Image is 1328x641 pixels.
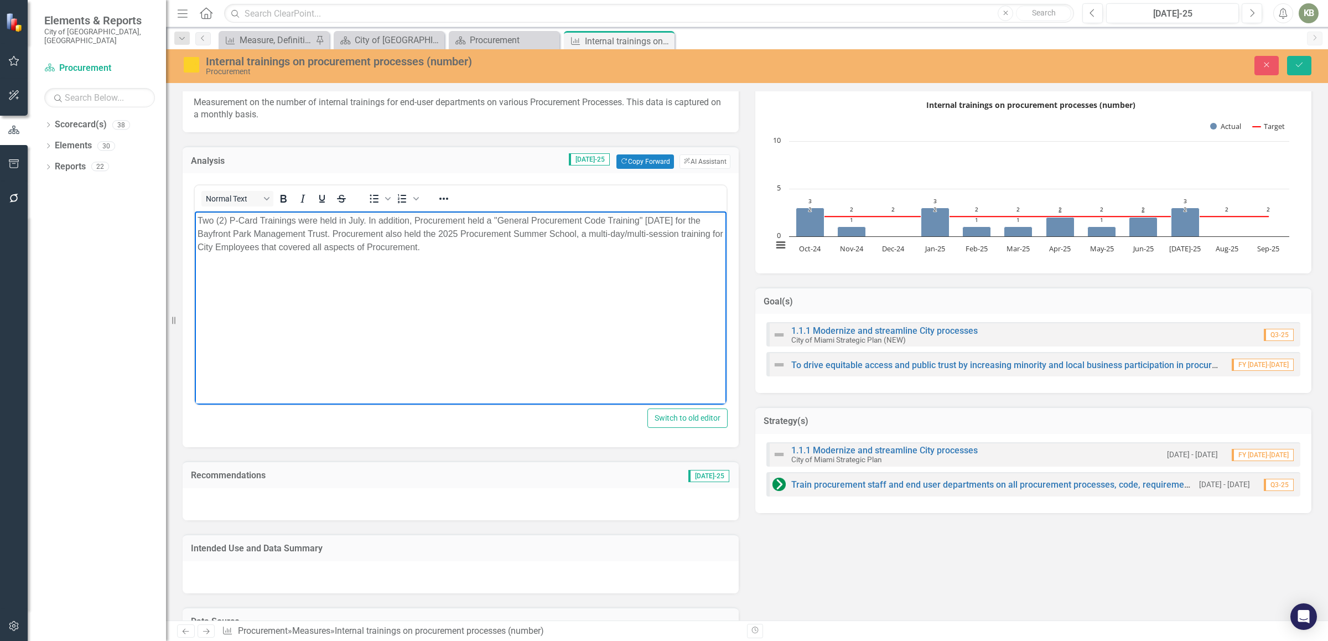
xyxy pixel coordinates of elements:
[882,244,905,254] text: Dec-24
[1290,603,1317,630] div: Open Intercom Messenger
[1087,227,1116,237] path: May-25, 1. Actual.
[452,33,557,47] a: Procurement
[791,335,906,344] small: City of Miami Strategic Plan (NEW)
[1232,359,1294,371] span: FY [DATE]-[DATE]
[1215,244,1238,254] text: Aug-25
[206,55,822,68] div: Internal trainings on procurement processes (number)
[1090,244,1113,254] text: May-25
[688,470,729,482] span: [DATE]-25
[191,617,730,627] h3: Data Source
[1264,479,1294,491] span: Q3-25
[1225,205,1228,213] text: 2
[1059,205,1062,213] text: 2
[1132,244,1153,254] text: Jun-25
[55,118,107,131] a: Scorecard(s)
[933,197,937,205] text: 3
[1210,121,1242,132] button: Show Actual
[772,478,786,491] img: In-Progress
[206,68,822,76] div: Procurement
[191,156,284,166] h3: Analysis
[1110,7,1235,20] div: [DATE]-25
[777,230,781,240] text: 0
[1049,244,1071,254] text: Apr-25
[44,62,155,75] a: Procurement
[1100,216,1103,224] text: 1
[1171,208,1199,237] path: Jul-25, 3. Actual.
[194,96,728,122] p: Measurement on the number of internal trainings for end-user departments on various Procurement P...
[55,139,92,152] a: Elements
[292,626,330,636] a: Measures
[796,208,824,237] path: Oct-24, 3. Actual.
[799,244,821,254] text: Oct-24
[1169,244,1201,254] text: [DATE]-25
[336,33,442,47] a: City of [GEOGRAPHIC_DATA]
[1184,205,1187,213] text: 2
[1299,3,1319,23] button: KB
[221,33,313,47] a: Measure, Definition, Intention, Source
[791,455,882,464] small: City of Miami Strategic Plan
[777,183,781,193] text: 5
[1046,218,1074,237] path: Apr-25, 2. Actual.
[355,33,442,47] div: City of [GEOGRAPHIC_DATA]
[585,34,672,48] div: Internal trainings on procurement processes (number)
[1167,449,1218,460] small: [DATE] - [DATE]
[44,14,155,27] span: Elements & Reports
[91,162,109,172] div: 22
[332,191,351,206] button: Strikethrough
[926,100,1135,110] text: Internal trainings on procurement processes (number)
[1232,449,1294,461] span: FY [DATE]-[DATE]
[766,96,1300,262] div: Internal trainings on procurement processes (number). Highcharts interactive chart.
[840,244,864,254] text: Nov-24
[191,544,730,554] h3: Intended Use and Data Summary
[1016,6,1071,21] button: Search
[44,88,155,107] input: Search Below...
[1142,205,1145,213] text: 2
[791,445,978,456] a: 1.1.1 Modernize and streamline City processes
[962,227,990,237] path: Feb-25, 1. Actual.
[772,328,786,342] img: Not Defined
[393,191,421,206] div: Numbered list
[924,244,945,254] text: Jan-25
[6,13,25,32] img: ClearPoint Strategy
[1184,197,1187,205] text: 3
[222,625,739,638] div: » »
[679,154,730,169] button: AI Assistant
[975,205,978,213] text: 2
[616,154,673,169] button: Copy Forward
[772,237,788,252] button: View chart menu, Internal trainings on procurement processes (number)
[569,153,610,166] span: [DATE]-25
[201,191,273,206] button: Block Normal Text
[1199,479,1250,490] small: [DATE] - [DATE]
[850,216,853,224] text: 1
[335,626,544,636] div: Internal trainings on procurement processes (number)
[1264,329,1294,341] span: Q3-25
[97,141,115,151] div: 30
[767,96,1295,262] svg: Interactive chart
[772,358,786,371] img: Not Defined
[195,211,727,405] iframe: Rich Text Area. Press ALT-0 for help.
[240,33,313,47] div: Measure, Definition, Intention, Source
[1007,244,1030,254] text: Mar-25
[470,33,557,47] div: Procurement
[933,205,937,213] text: 2
[1016,205,1020,213] text: 2
[238,626,288,636] a: Procurement
[365,191,392,206] div: Bullet list
[773,135,781,145] text: 10
[1251,121,1285,132] button: Show Target
[1129,218,1157,237] path: Jun-25, 2. Actual.
[891,205,895,213] text: 2
[966,244,988,254] text: Feb-25
[975,216,978,224] text: 1
[837,227,865,237] path: Nov-24, 1. Actual.
[647,409,728,428] button: Switch to old editor
[764,416,1303,426] h3: Strategy(s)
[55,161,86,173] a: Reports
[112,120,130,130] div: 38
[1032,8,1056,17] span: Search
[224,4,1074,23] input: Search ClearPoint...
[1267,205,1270,213] text: 2
[772,448,786,461] img: Not Defined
